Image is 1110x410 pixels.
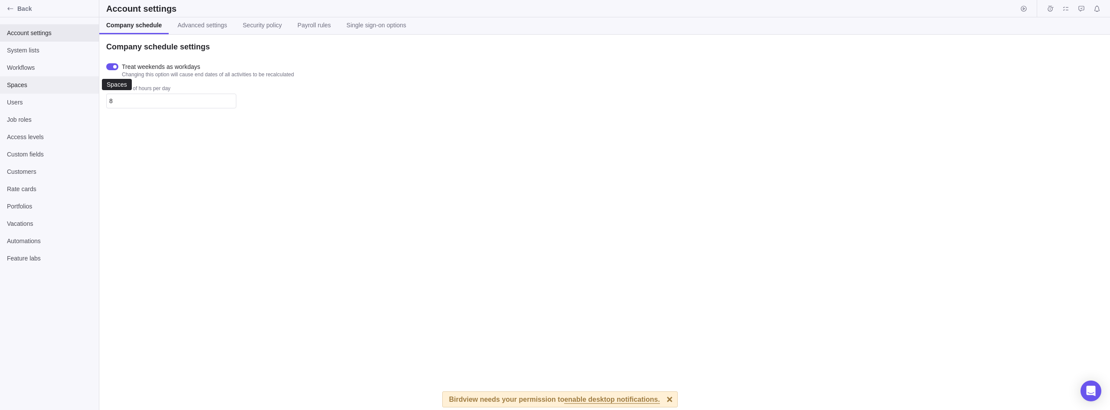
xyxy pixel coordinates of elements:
[7,150,92,159] span: Custom fields
[7,237,92,245] span: Automations
[291,17,338,34] a: Payroll rules
[1018,3,1030,15] span: Start timer
[1091,7,1103,13] a: Notifications
[106,85,236,94] div: Default no. of hours per day
[7,46,92,55] span: System lists
[449,392,660,407] div: Birdview needs your permission to
[7,81,92,89] span: Spaces
[1044,7,1056,13] a: Time logs
[1081,381,1101,401] div: Open Intercom Messenger
[99,17,169,34] a: Company schedule
[7,115,92,124] span: Job roles
[122,62,294,71] span: Treat weekends as workdays
[564,396,659,404] span: enable desktop notifications.
[236,17,289,34] a: Security policy
[106,81,128,88] div: Spaces
[7,133,92,141] span: Access levels
[1044,3,1056,15] span: Time logs
[7,202,92,211] span: Portfolios
[7,219,92,228] span: Vacations
[106,94,236,108] input: Default no. of hours per day
[297,21,331,29] span: Payroll rules
[340,17,413,34] a: Single sign-on options
[7,98,92,107] span: Users
[7,63,92,72] span: Workflows
[106,3,176,15] h2: Account settings
[106,42,210,52] h3: Company schedule settings
[346,21,406,29] span: Single sign-on options
[243,21,282,29] span: Security policy
[1075,7,1087,13] a: Approval requests
[1091,3,1103,15] span: Notifications
[7,167,92,176] span: Customers
[7,29,92,37] span: Account settings
[170,17,234,34] a: Advanced settings
[7,254,92,263] span: Feature labs
[177,21,227,29] span: Advanced settings
[1075,3,1087,15] span: Approval requests
[7,185,92,193] span: Rate cards
[1060,7,1072,13] a: My assignments
[1060,3,1072,15] span: My assignments
[122,71,294,78] span: Changing this option will cause end dates of all activities to be recalculated
[106,21,162,29] span: Company schedule
[17,4,95,13] span: Back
